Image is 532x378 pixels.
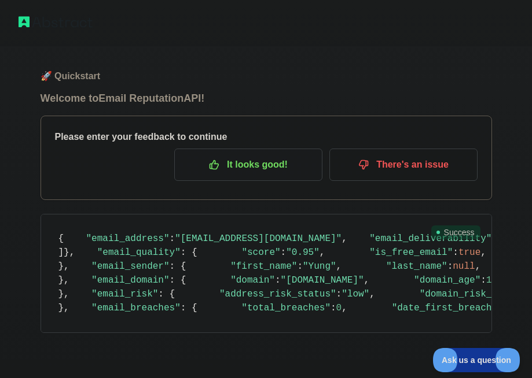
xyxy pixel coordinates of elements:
[453,261,475,272] span: null
[331,303,336,313] span: :
[336,289,342,299] span: :
[342,289,369,299] span: "low"
[41,46,492,90] h1: 🚀 Quickstart
[480,275,486,286] span: :
[175,234,342,244] span: "[EMAIL_ADDRESS][DOMAIN_NAME]"
[320,247,325,258] span: ,
[433,348,520,372] iframe: Toggle Customer Support
[369,234,491,244] span: "email_deliverability"
[55,130,478,144] h3: Please enter your feedback to continue
[181,247,197,258] span: : {
[97,247,181,258] span: "email_quality"
[275,275,281,286] span: :
[369,247,453,258] span: "is_free_email"
[241,303,331,313] span: "total_breaches"
[181,303,197,313] span: : {
[170,234,175,244] span: :
[170,261,186,272] span: : {
[386,261,447,272] span: "last_name"
[230,261,297,272] span: "first_name"
[369,289,375,299] span: ,
[342,234,347,244] span: ,
[91,303,181,313] span: "email_breaches"
[297,261,303,272] span: :
[86,234,170,244] span: "email_address"
[41,90,492,106] h1: Welcome to Email Reputation API!
[458,247,480,258] span: true
[453,247,458,258] span: :
[281,275,364,286] span: "[DOMAIN_NAME]"
[91,289,158,299] span: "email_risk"
[475,261,481,272] span: ,
[183,155,314,175] p: It looks good!
[281,247,287,258] span: :
[336,303,342,313] span: 0
[241,247,280,258] span: "score"
[431,225,480,239] span: Success
[158,289,175,299] span: : {
[230,275,275,286] span: "domain"
[338,155,469,175] p: There's an issue
[170,275,186,286] span: : {
[303,261,336,272] span: "Yung"
[414,275,480,286] span: "domain_age"
[91,261,169,272] span: "email_sender"
[19,14,93,30] img: Abstract logo
[336,261,342,272] span: ,
[486,275,514,286] span: 11019
[219,289,336,299] span: "address_risk_status"
[286,247,320,258] span: "0.95"
[392,303,509,313] span: "date_first_breached"
[329,149,478,181] button: There's an issue
[58,234,64,244] span: {
[342,303,347,313] span: ,
[480,247,486,258] span: ,
[91,275,169,286] span: "email_domain"
[174,149,322,181] button: It looks good!
[364,275,370,286] span: ,
[420,289,531,299] span: "domain_risk_status"
[447,261,453,272] span: :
